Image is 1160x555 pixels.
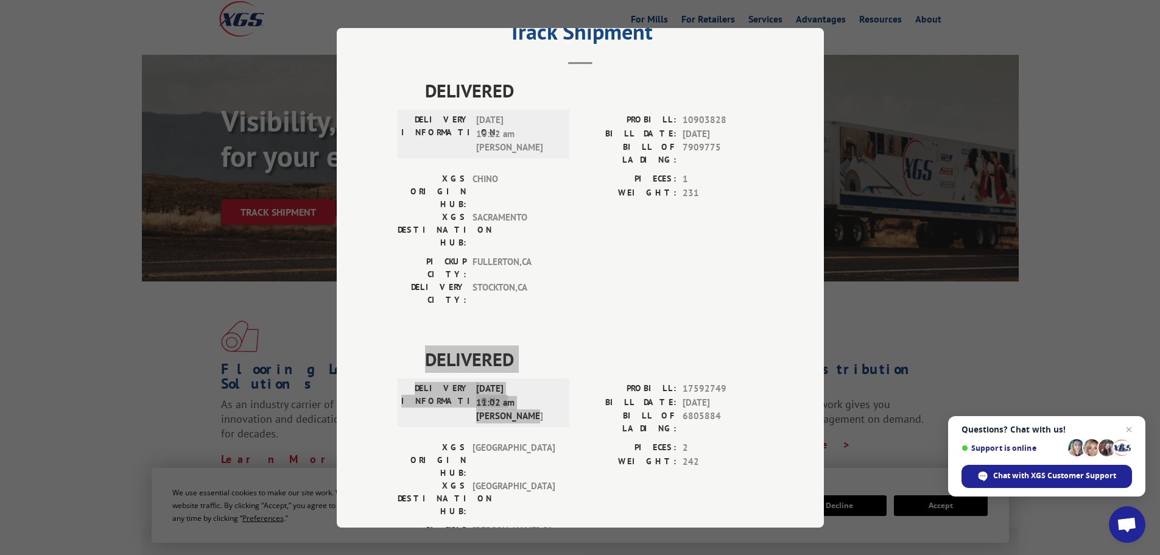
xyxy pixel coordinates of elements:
[425,345,763,373] span: DELIVERED
[401,113,470,155] label: DELIVERY INFORMATION:
[580,172,677,186] label: PIECES:
[683,395,763,409] span: [DATE]
[473,479,555,518] span: [GEOGRAPHIC_DATA]
[683,141,763,166] span: 7909775
[683,454,763,468] span: 242
[683,382,763,396] span: 17592749
[473,172,555,211] span: CHINO
[580,441,677,455] label: PIECES:
[683,441,763,455] span: 2
[473,255,555,281] span: FULLERTON , CA
[961,465,1132,488] span: Chat with XGS Customer Support
[683,186,763,200] span: 231
[683,409,763,435] span: 6805884
[580,127,677,141] label: BILL DATE:
[683,172,763,186] span: 1
[476,113,558,155] span: [DATE] 10:22 am [PERSON_NAME]
[398,172,466,211] label: XGS ORIGIN HUB:
[398,23,763,46] h2: Track Shipment
[993,470,1116,481] span: Chat with XGS Customer Support
[476,382,558,423] span: [DATE] 11:02 am [PERSON_NAME]
[473,524,555,550] span: [PERSON_NAME] , GA
[683,127,763,141] span: [DATE]
[425,77,763,104] span: DELIVERED
[473,441,555,479] span: [GEOGRAPHIC_DATA]
[580,382,677,396] label: PROBILL:
[401,382,470,423] label: DELIVERY INFORMATION:
[580,409,677,435] label: BILL OF LADING:
[1109,506,1145,543] a: Open chat
[580,113,677,127] label: PROBILL:
[398,281,466,306] label: DELIVERY CITY:
[473,211,555,249] span: SACRAMENTO
[398,211,466,249] label: XGS DESTINATION HUB:
[473,281,555,306] span: STOCKTON , CA
[580,186,677,200] label: WEIGHT:
[398,255,466,281] label: PICKUP CITY:
[398,479,466,518] label: XGS DESTINATION HUB:
[961,444,1064,453] span: Support is online
[961,425,1132,434] span: Questions? Chat with us!
[398,441,466,479] label: XGS ORIGIN HUB:
[398,524,466,550] label: PICKUP CITY:
[580,395,677,409] label: BILL DATE:
[683,113,763,127] span: 10903828
[580,141,677,166] label: BILL OF LADING:
[580,454,677,468] label: WEIGHT:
